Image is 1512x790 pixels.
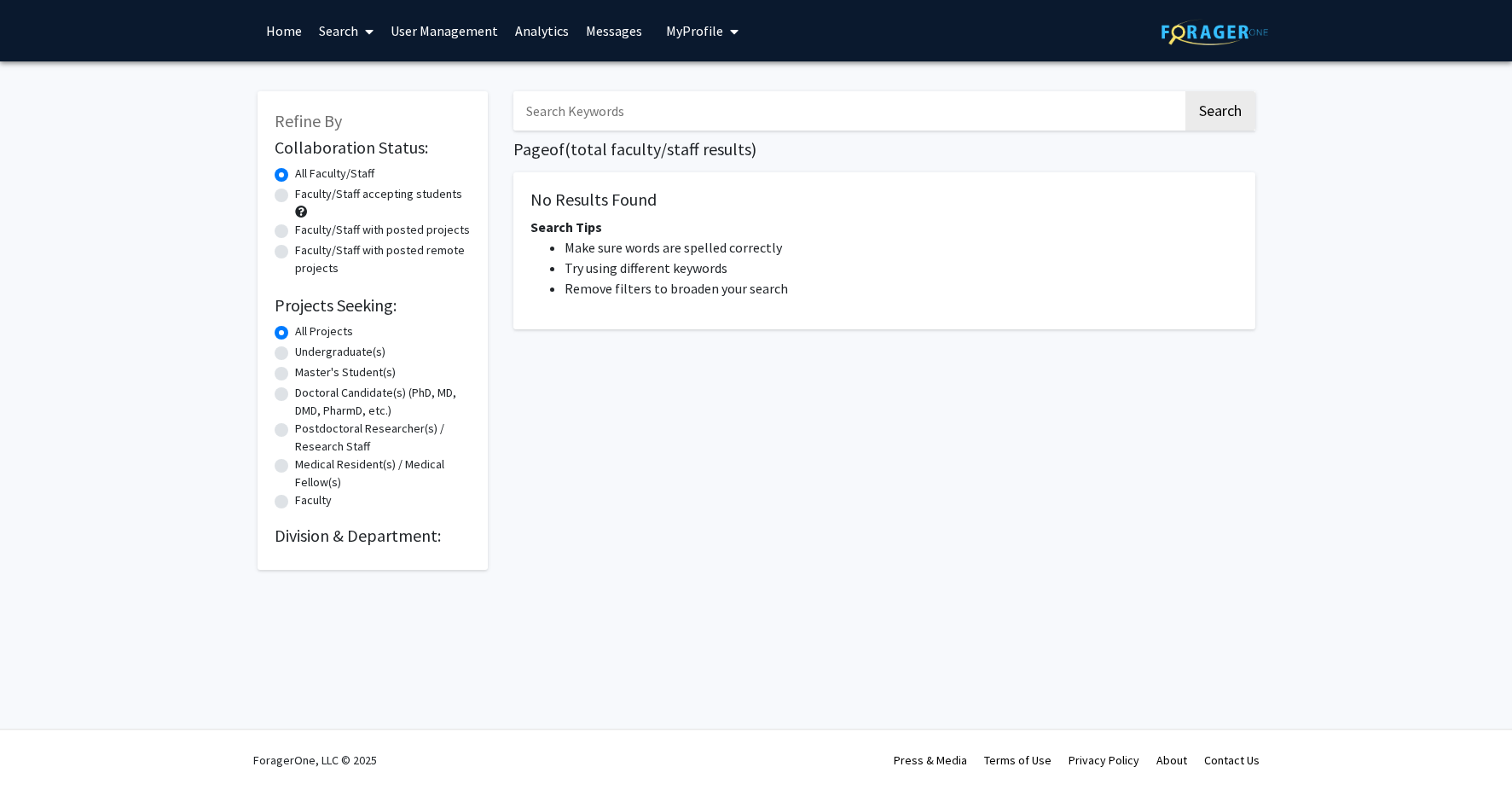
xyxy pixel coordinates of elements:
[513,91,1183,131] input: Search Keywords
[253,730,377,790] div: ForagerOne, LLC © 2025
[275,526,471,546] h2: Division & Department:
[984,752,1051,768] a: Terms of Use
[382,1,507,61] a: User Management
[513,346,1255,386] nav: Page navigation
[275,295,471,316] h2: Projects Seeking:
[295,384,471,420] label: Doctoral Candidate(s) (PhD, MD, DMD, PharmD, etc.)
[1204,752,1260,768] a: Contact Us
[577,1,651,61] a: Messages
[1162,19,1268,45] img: ForagerOne Logo
[295,456,471,491] label: Medical Resident(s) / Medical Fellow(s)
[295,185,462,203] label: Faculty/Staff accepting students
[565,278,1238,299] li: Remove filters to broaden your search
[530,189,1238,210] h5: No Results Found
[894,752,967,768] a: Press & Media
[258,1,310,61] a: Home
[1156,752,1187,768] a: About
[295,363,396,381] label: Master's Student(s)
[275,110,342,131] span: Refine By
[310,1,382,61] a: Search
[513,139,1255,160] h1: Page of ( total faculty/staff results)
[530,218,602,235] span: Search Tips
[507,1,577,61] a: Analytics
[565,258,1238,278] li: Try using different keywords
[295,491,332,509] label: Faculty
[565,237,1238,258] li: Make sure words are spelled correctly
[666,22,723,39] span: My Profile
[295,343,385,361] label: Undergraduate(s)
[295,322,353,340] label: All Projects
[295,165,374,183] label: All Faculty/Staff
[295,420,471,456] label: Postdoctoral Researcher(s) / Research Staff
[275,137,471,158] h2: Collaboration Status:
[295,221,470,239] label: Faculty/Staff with posted projects
[1069,752,1139,768] a: Privacy Policy
[295,241,471,277] label: Faculty/Staff with posted remote projects
[1185,91,1255,131] button: Search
